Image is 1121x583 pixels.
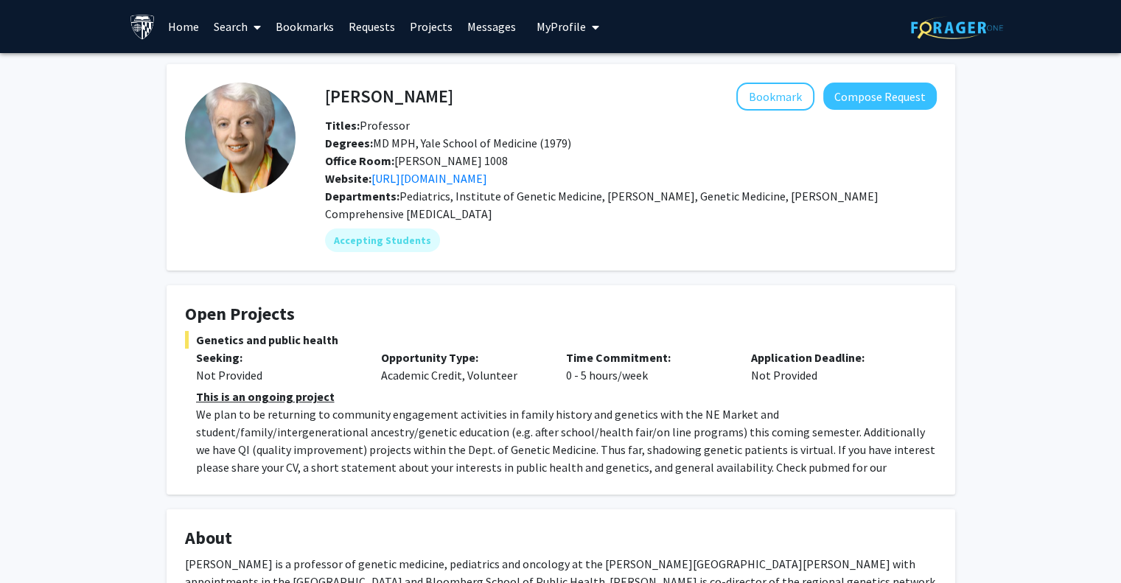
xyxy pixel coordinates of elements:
b: Departments: [325,189,399,203]
a: Projects [402,1,460,52]
img: Johns Hopkins University Logo [130,14,156,40]
div: Not Provided [196,366,359,384]
iframe: Chat [11,517,63,572]
img: ForagerOne Logo [911,16,1003,39]
button: Compose Request to Joann Bodurtha [823,83,937,110]
a: Search [206,1,268,52]
a: Bookmarks [268,1,341,52]
p: Opportunity Type: [381,349,544,366]
b: Titles: [325,118,360,133]
p: Seeking: [196,349,359,366]
b: Office Room: [325,153,394,168]
h4: [PERSON_NAME] [325,83,453,110]
h4: Open Projects [185,304,937,325]
a: Home [161,1,206,52]
b: Degrees: [325,136,373,150]
button: Add Joann Bodurtha to Bookmarks [736,83,814,111]
span: Professor [325,118,410,133]
span: Pediatrics, Institute of Genetic Medicine, [PERSON_NAME], Genetic Medicine, [PERSON_NAME] Compreh... [325,189,879,221]
img: Profile Picture [185,83,296,193]
p: We plan to be returning to community engagement activities in family history and genetics with th... [196,405,937,494]
span: [PERSON_NAME] 1008 [325,153,508,168]
div: Not Provided [740,349,925,384]
span: My Profile [537,19,586,34]
h4: About [185,528,937,549]
a: Requests [341,1,402,52]
mat-chip: Accepting Students [325,228,440,252]
a: Messages [460,1,523,52]
b: Website: [325,171,371,186]
span: Genetics and public health [185,331,937,349]
p: Application Deadline: [751,349,914,366]
div: 0 - 5 hours/week [555,349,740,384]
u: This is an ongoing project [196,389,335,404]
div: Academic Credit, Volunteer [370,349,555,384]
span: MD MPH, Yale School of Medicine (1979) [325,136,571,150]
a: Opens in a new tab [371,171,487,186]
p: Time Commitment: [566,349,729,366]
